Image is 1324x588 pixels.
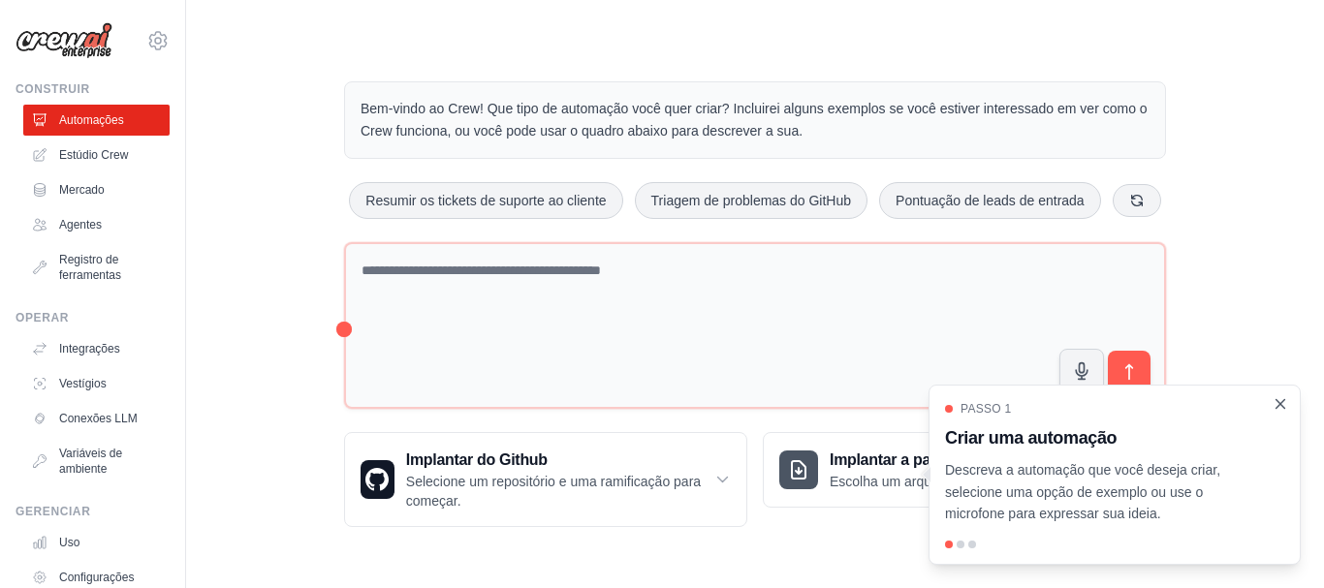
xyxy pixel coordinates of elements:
[1273,396,1288,412] button: Passo a passo detalhado
[59,253,121,282] font: Registro de ferramentas
[361,101,1148,139] font: Bem-vindo ao Crew! Que tipo de automação você quer criar? Incluirei alguns exemplos se você estiv...
[349,182,622,219] button: Resumir os tickets de suporte ao cliente
[23,139,170,170] a: Estúdio Crew
[406,451,548,468] font: Implantar do Github
[23,368,170,399] a: Vestígios
[59,447,122,476] font: Variáveis de ambiente
[23,209,170,240] a: Agentes
[651,193,851,208] font: Triagem de problemas do GitHub
[896,193,1085,208] font: Pontuação de leads de entrada
[16,505,90,518] font: Gerenciar
[16,22,112,59] img: Logotipo
[59,113,124,127] font: Automações
[23,438,170,484] a: Variáveis de ambiente
[59,342,120,356] font: Integrações
[23,527,170,558] a: Uso
[1227,495,1324,588] iframe: Widget de bate-papo
[23,174,170,205] a: Mercado
[23,244,170,291] a: Registro de ferramentas
[16,82,90,96] font: Construir
[16,311,69,325] font: Operar
[23,333,170,364] a: Integrações
[59,183,105,197] font: Mercado
[635,182,867,219] button: Triagem de problemas do GitHub
[59,536,79,549] font: Uso
[406,474,701,509] font: Selecione um repositório e uma ramificação para começar.
[830,474,1045,489] font: Escolha um arquivo zip para enviar.
[945,428,1117,448] font: Criar uma automação
[59,377,107,390] font: Vestígios
[23,105,170,136] a: Automações
[23,403,170,434] a: Conexões LLM
[945,462,1220,522] font: Descreva a automação que você deseja criar, selecione uma opção de exemplo ou use o microfone par...
[830,451,1056,468] font: Implantar a partir do arquivo zip
[365,193,606,208] font: Resumir os tickets de suporte ao cliente
[59,571,134,584] font: Configurações
[59,148,128,162] font: Estúdio Crew
[59,218,102,232] font: Agentes
[59,412,138,425] font: Conexões LLM
[879,182,1101,219] button: Pontuação de leads de entrada
[961,402,1012,416] font: Passo 1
